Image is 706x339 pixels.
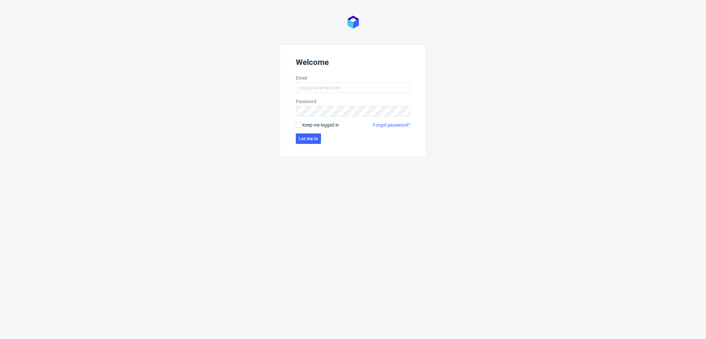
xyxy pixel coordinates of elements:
label: Password [296,98,410,105]
span: Keep me logged in [302,122,339,128]
a: Forgot password? [373,122,410,128]
span: Let me in [299,136,318,141]
button: Let me in [296,133,321,144]
header: Welcome [296,58,410,69]
label: Email [296,75,410,81]
input: you@youremail.com [296,83,410,93]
